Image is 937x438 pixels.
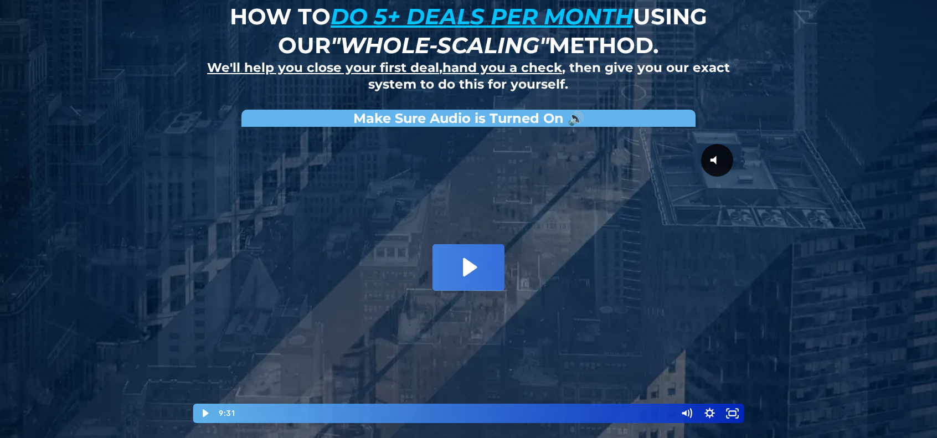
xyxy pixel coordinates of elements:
[331,32,549,59] em: "whole-scaling"
[207,60,439,75] u: We'll help you close your first deal
[442,60,562,75] u: hand you a check
[207,60,730,92] strong: , , then give you our exact system to do this for yourself.
[331,3,633,30] u: do 5+ deals per month
[353,110,584,126] strong: Make Sure Audio is Turned On 🔊
[230,3,707,59] strong: How to using our method.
